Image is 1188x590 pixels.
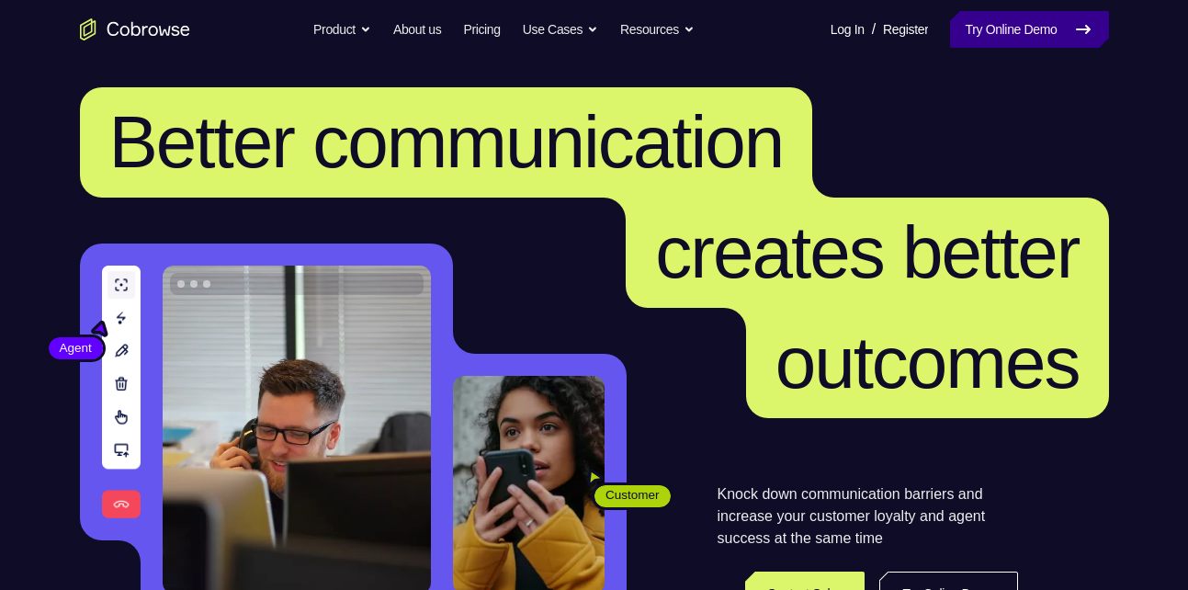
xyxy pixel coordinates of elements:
[831,11,865,48] a: Log In
[109,101,784,183] span: Better communication
[872,18,876,40] span: /
[883,11,928,48] a: Register
[523,11,598,48] button: Use Cases
[950,11,1108,48] a: Try Online Demo
[620,11,695,48] button: Resources
[463,11,500,48] a: Pricing
[718,483,1018,550] p: Knock down communication barriers and increase your customer loyalty and agent success at the sam...
[775,322,1080,403] span: outcomes
[655,211,1079,293] span: creates better
[393,11,441,48] a: About us
[80,18,190,40] a: Go to the home page
[313,11,371,48] button: Product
